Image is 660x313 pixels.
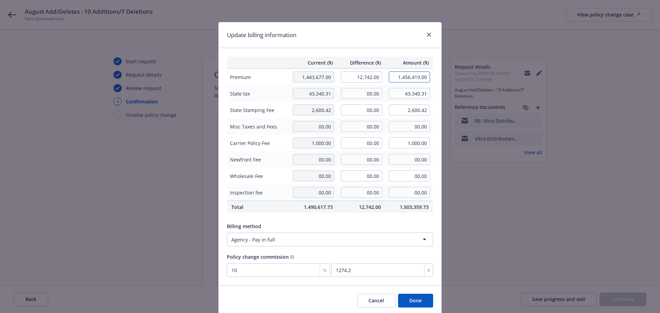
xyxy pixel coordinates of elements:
button: Done [398,294,433,308]
span: State Stamping Fee [230,107,286,114]
span: Premium [230,74,286,81]
span: 12,742.00 [341,203,381,211]
button: Cancel [357,294,395,308]
h1: Update billing information [227,31,296,40]
span: Current ($) [293,59,333,66]
span: % [323,267,327,274]
span: Newfront Fee [230,156,286,163]
span: Billing method [227,223,261,230]
span: Inspection fee [230,189,286,196]
span: $ [427,267,430,274]
span: Carrier Policy Fee [230,139,286,147]
span: Total [231,203,285,211]
span: State tax [230,90,286,97]
a: close [425,31,433,39]
span: Policy change commission [227,254,289,260]
span: Misc Taxes and Fees [230,123,286,130]
span: Wholesale Fee [230,172,286,180]
span: 1,490,617.73 [293,203,333,211]
span: Amount ($) [389,59,429,66]
span: Difference ($) [341,59,381,66]
span: 1,503,359.73 [389,203,429,211]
